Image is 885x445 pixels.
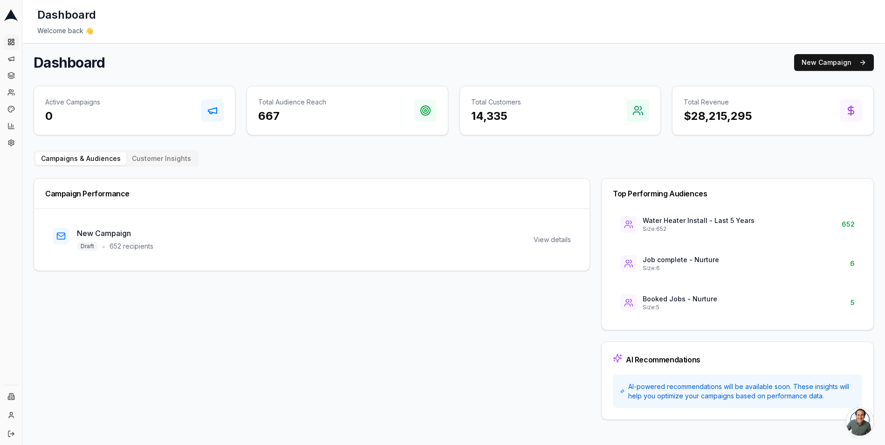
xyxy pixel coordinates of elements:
[850,259,855,268] span: 6
[258,109,326,124] h3: 667
[471,97,521,107] p: Total Customers
[534,235,571,244] div: View details
[626,356,700,363] div: AI Recommendations
[77,242,98,251] span: Draft
[684,109,752,124] h3: $28,215,295
[45,190,578,197] div: Campaign Performance
[37,7,96,22] h1: Dashboard
[4,426,19,441] button: Log out
[471,109,521,124] h3: 14,335
[628,382,855,401] span: AI-powered recommendations will be available soon. These insights will help you optimize your cam...
[643,294,717,304] p: Booked Jobs - Nurture
[643,264,719,272] p: Size: 6
[258,97,326,107] p: Total Audience Reach
[77,228,153,239] h3: New Campaign
[643,225,755,233] p: Size: 652
[842,220,855,229] span: 652
[794,54,874,71] button: New Campaign
[613,190,862,197] div: Top Performing Audiences
[846,408,874,436] div: Open chat
[684,97,752,107] p: Total Revenue
[102,241,106,252] span: •
[643,216,755,225] p: Water Heater Install - Last 5 Years
[37,26,870,35] div: Welcome back 👋
[126,152,197,165] button: Customer Insights
[643,304,717,311] p: Size: 5
[851,298,855,307] span: 5
[110,242,153,251] span: 652 recipients
[45,97,100,107] p: Active Campaigns
[34,54,105,71] h1: Dashboard
[45,109,100,124] h3: 0
[643,255,719,264] p: Job complete - Nurture
[35,152,126,165] button: Campaigns & Audiences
